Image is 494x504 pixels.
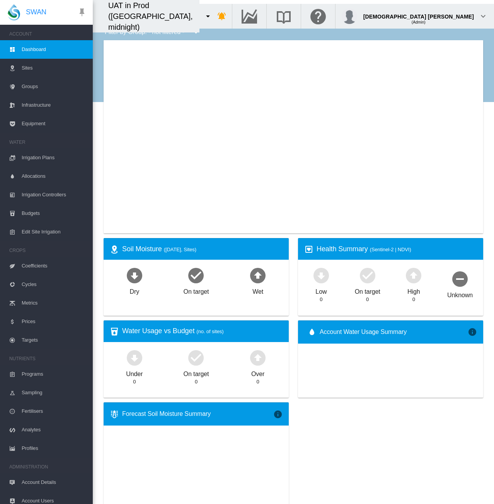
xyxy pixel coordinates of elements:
[307,327,317,337] md-icon: icon-water
[309,12,327,21] md-icon: Click here for help
[257,378,259,385] div: 0
[9,352,87,365] span: NUTRIENTS
[9,28,87,40] span: ACCOUNT
[188,25,204,40] button: icon-menu-down
[355,284,380,296] div: On target
[200,9,216,24] button: icon-menu-down
[22,275,87,294] span: Cycles
[412,20,426,24] span: (Admin)
[203,12,213,21] md-icon: icon-menu-down
[9,244,87,257] span: CROPS
[22,186,87,204] span: Irrigation Controllers
[249,348,267,367] md-icon: icon-arrow-up-bold-circle
[22,439,87,458] span: Profiles
[8,4,20,20] img: SWAN-Landscape-Logo-Colour-drop.png
[22,204,87,223] span: Budgets
[130,284,140,296] div: Dry
[412,296,415,303] div: 0
[99,25,206,40] div: Filter by Group: - not filtered -
[22,40,87,59] span: Dashboard
[22,331,87,349] span: Targets
[9,461,87,473] span: ADMINISTRATION
[122,326,283,336] div: Water Usage vs Budget
[274,12,293,21] md-icon: Search the knowledge base
[22,312,87,331] span: Prices
[22,365,87,383] span: Programs
[273,410,283,419] md-icon: icon-information
[407,284,420,296] div: High
[22,257,87,275] span: Coefficients
[22,114,87,133] span: Equipment
[122,244,283,254] div: Soil Moisture
[164,247,196,252] span: ([DATE], Sites)
[22,294,87,312] span: Metrics
[110,245,119,254] md-icon: icon-map-marker-radius
[22,77,87,96] span: Groups
[22,223,87,241] span: Edit Site Irrigation
[479,12,488,21] md-icon: icon-chevron-down
[9,136,87,148] span: WATER
[184,284,209,296] div: On target
[358,266,377,284] md-icon: icon-checkbox-marked-circle
[304,245,313,254] md-icon: icon-heart-box-outline
[196,329,223,334] span: (no. of sites)
[195,378,198,385] div: 0
[22,473,87,492] span: Account Details
[122,410,273,418] div: Forecast Soil Moisture Summary
[22,59,87,77] span: Sites
[320,328,468,336] span: Account Water Usage Summary
[22,383,87,402] span: Sampling
[251,367,264,378] div: Over
[336,4,494,29] button: [DEMOGRAPHIC_DATA] [PERSON_NAME] (Admin) icon-chevron-down
[315,284,327,296] div: Low
[217,12,227,21] md-icon: icon-bell-ring
[320,296,322,303] div: 0
[404,266,423,284] md-icon: icon-arrow-up-bold-circle
[22,167,87,186] span: Allocations
[363,10,474,17] div: [DEMOGRAPHIC_DATA] [PERSON_NAME]
[110,327,119,336] md-icon: icon-cup-water
[125,266,144,284] md-icon: icon-arrow-down-bold-circle
[317,244,477,254] div: Health Summary
[312,266,330,284] md-icon: icon-arrow-down-bold-circle
[187,266,205,284] md-icon: icon-checkbox-marked-circle
[191,28,201,37] md-icon: icon-menu-down
[125,348,144,367] md-icon: icon-arrow-down-bold-circle
[184,367,209,378] div: On target
[22,96,87,114] span: Infrastructure
[133,378,136,385] div: 0
[468,327,477,337] md-icon: icon-information
[370,247,411,252] span: (Sentinel-2 | NDVI)
[240,12,259,21] md-icon: Go to the Data Hub
[126,367,143,378] div: Under
[187,348,205,367] md-icon: icon-checkbox-marked-circle
[214,9,230,24] button: icon-bell-ring
[22,421,87,439] span: Analytes
[22,148,87,167] span: Irrigation Plans
[342,9,357,24] img: profile.jpg
[447,288,473,300] div: Unknown
[77,8,87,17] md-icon: icon-pin
[451,269,469,288] md-icon: icon-minus-circle
[252,284,263,296] div: Wet
[110,410,119,419] md-icon: icon-thermometer-lines
[22,402,87,421] span: Fertilisers
[249,266,267,284] md-icon: icon-arrow-up-bold-circle
[366,296,369,303] div: 0
[26,7,46,17] span: SWAN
